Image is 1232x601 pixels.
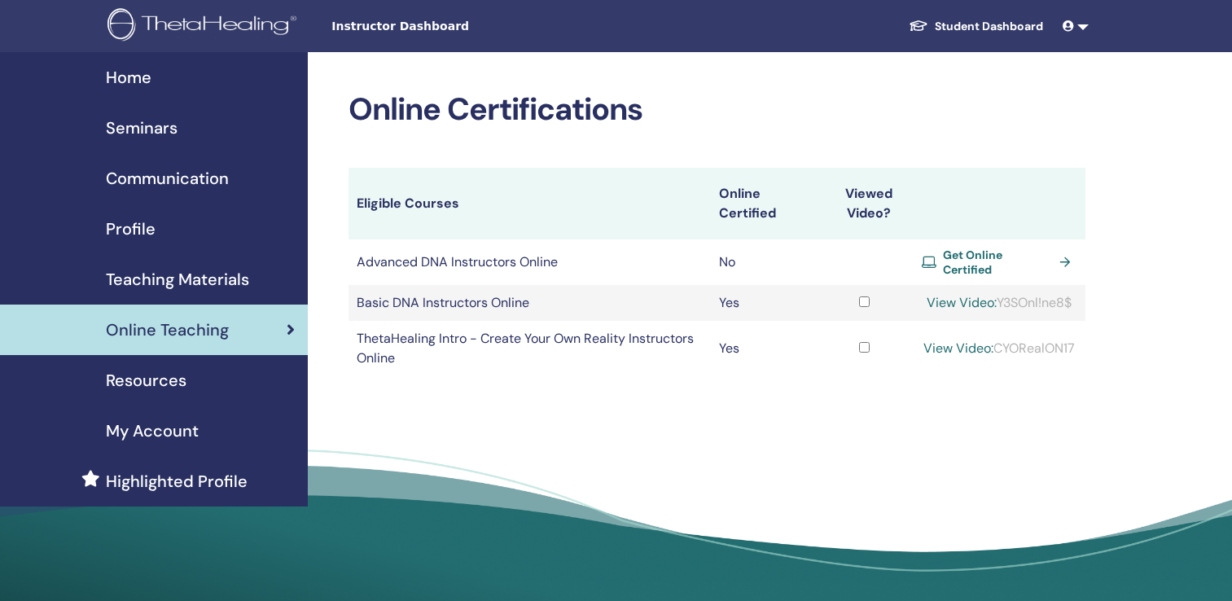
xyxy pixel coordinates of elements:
a: View Video: [923,340,993,357]
th: Online Certified [711,168,816,239]
a: Get Online Certified [922,248,1077,277]
td: No [711,239,816,285]
th: Viewed Video? [816,168,914,239]
span: Home [106,65,151,90]
span: Resources [106,368,186,393]
h2: Online Certifications [349,91,1085,129]
img: graduation-cap-white.svg [909,19,928,33]
span: Highlighted Profile [106,469,248,494]
span: Profile [106,217,156,241]
td: ThetaHealing Intro - Create Your Own Reality Instructors Online [349,321,711,376]
td: Yes [711,321,816,376]
div: CYORealON17 [922,339,1077,358]
a: View Video: [927,294,997,311]
img: logo.png [107,8,302,45]
td: Advanced DNA Instructors Online [349,239,711,285]
span: Get Online Certified [943,248,1053,277]
span: My Account [106,419,199,443]
span: Online Teaching [106,318,229,342]
span: Instructor Dashboard [331,18,576,35]
td: Yes [711,285,816,321]
span: Teaching Materials [106,267,249,292]
div: Y3SOnl!ne8$ [922,293,1077,313]
span: Communication [106,166,229,191]
th: Eligible Courses [349,168,711,239]
a: Student Dashboard [896,11,1056,42]
span: Seminars [106,116,178,140]
td: Basic DNA Instructors Online [349,285,711,321]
